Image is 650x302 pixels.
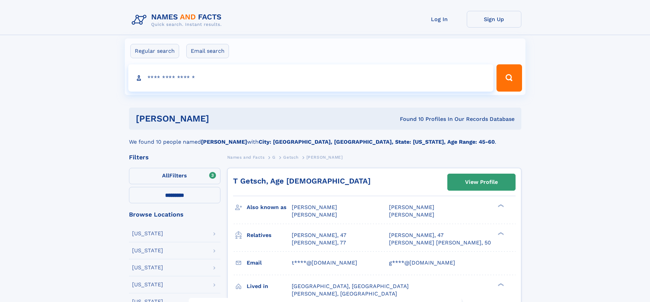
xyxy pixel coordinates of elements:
div: View Profile [465,174,498,190]
span: G [272,155,276,160]
a: View Profile [448,174,515,190]
span: [PERSON_NAME] [389,211,434,218]
span: [GEOGRAPHIC_DATA], [GEOGRAPHIC_DATA] [292,283,409,289]
a: [PERSON_NAME], 47 [292,232,346,239]
h3: Also known as [247,202,292,213]
div: [US_STATE] [132,248,163,253]
div: ❯ [496,204,504,208]
h3: Relatives [247,229,292,241]
a: Sign Up [467,11,521,28]
label: Regular search [130,44,179,58]
div: ❯ [496,282,504,287]
span: [PERSON_NAME], [GEOGRAPHIC_DATA] [292,290,397,297]
span: Getsch [283,155,299,160]
div: We found 10 people named with . [129,130,521,146]
div: Found 10 Profiles In Our Records Database [304,115,515,123]
b: [PERSON_NAME] [201,139,247,145]
span: All [162,172,169,179]
span: [PERSON_NAME] [306,155,343,160]
a: T Getsch, Age [DEMOGRAPHIC_DATA] [233,177,371,185]
a: [PERSON_NAME] [PERSON_NAME], 50 [389,239,491,247]
div: Filters [129,154,220,160]
a: [PERSON_NAME], 77 [292,239,346,247]
div: [US_STATE] [132,265,163,270]
b: City: [GEOGRAPHIC_DATA], [GEOGRAPHIC_DATA], State: [US_STATE], Age Range: 45-60 [259,139,495,145]
a: Names and Facts [227,153,265,161]
a: [PERSON_NAME], 47 [389,232,444,239]
a: G [272,153,276,161]
button: Search Button [496,64,522,92]
label: Filters [129,168,220,184]
h3: Email [247,257,292,269]
span: [PERSON_NAME] [292,204,337,210]
h3: Lived in [247,281,292,292]
span: [PERSON_NAME] [389,204,434,210]
input: search input [128,64,494,92]
img: Logo Names and Facts [129,11,227,29]
span: [PERSON_NAME] [292,211,337,218]
h1: [PERSON_NAME] [136,114,305,123]
a: Log In [412,11,467,28]
div: ❯ [496,231,504,236]
label: Email search [186,44,229,58]
div: [US_STATE] [132,231,163,236]
div: Browse Locations [129,211,220,218]
a: Getsch [283,153,299,161]
div: [US_STATE] [132,282,163,287]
